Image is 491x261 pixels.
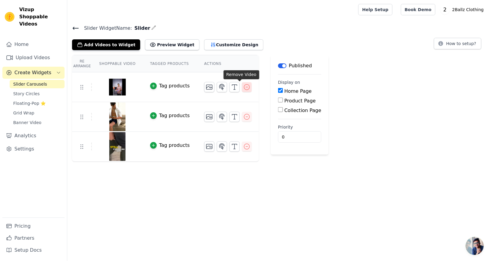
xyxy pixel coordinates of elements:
a: Pricing [2,220,65,232]
span: Floating-Pop ⭐ [13,100,46,106]
label: Priority [278,124,321,130]
label: Home Page [284,88,312,94]
a: Story Circles [10,90,65,98]
span: Slider Carousels [13,81,47,87]
th: Re Arrange [72,55,92,72]
button: Tag products [150,142,190,149]
img: vizup-images-227d.png [109,102,126,131]
a: Slider Carousels [10,80,65,88]
button: Tag products [150,82,190,90]
button: How to setup? [434,38,481,49]
th: Tagged Products [143,55,197,72]
img: vizup-images-9a29.png [109,73,126,102]
img: vizup-images-a73e.png [109,132,126,161]
span: Slider Widget Name: [79,25,132,32]
span: Banner Video [13,120,41,126]
span: Slider [132,25,150,32]
button: Add Videos to Widget [72,39,140,50]
button: Change Thumbnail [204,112,214,122]
div: Tag products [159,112,190,119]
a: Settings [2,143,65,155]
button: Change Thumbnail [204,82,214,92]
a: Upload Videos [2,52,65,64]
span: Story Circles [13,91,40,97]
a: Help Setup [358,4,392,15]
a: Floating-Pop ⭐ [10,99,65,108]
a: Analytics [2,130,65,142]
span: Vizup Shoppable Videos [19,6,62,28]
th: Shoppable Video [92,55,143,72]
a: Open chat [466,237,484,255]
button: Customize Design [204,39,263,50]
button: Create Widgets [2,67,65,79]
legend: Display on [278,79,300,85]
a: How to setup? [434,42,481,48]
p: 2Ballz Clothing [450,4,486,15]
button: Preview Widget [145,39,199,50]
button: 2 2Ballz Clothing [440,4,486,15]
button: Change Thumbnail [204,141,214,152]
a: Banner Video [10,118,65,127]
span: Create Widgets [14,69,51,76]
label: Collection Page [284,108,321,113]
text: 2 [444,7,447,13]
a: Partners [2,232,65,244]
a: Grid Wrap [10,109,65,117]
img: Vizup [5,12,14,22]
th: Actions [197,55,259,72]
span: Grid Wrap [13,110,34,116]
div: Tag products [159,82,190,90]
label: Product Page [284,98,316,104]
div: Tag products [159,142,190,149]
a: Setup Docs [2,244,65,256]
p: Published [289,62,312,69]
div: Edit Name [151,24,156,32]
a: Book Demo [401,4,435,15]
a: Home [2,38,65,50]
button: Tag products [150,112,190,119]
